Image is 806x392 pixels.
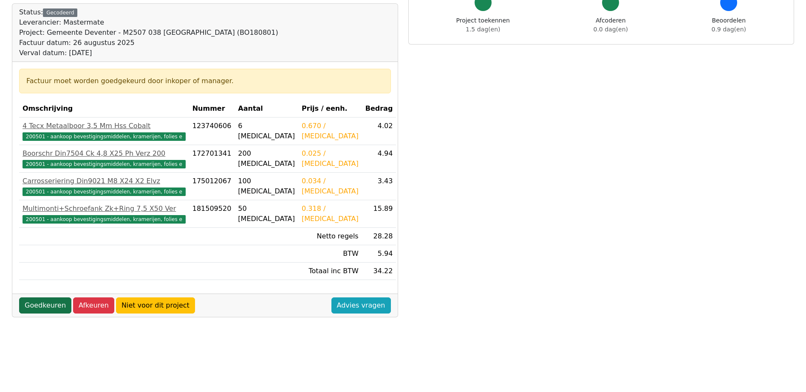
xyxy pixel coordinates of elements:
[298,245,362,263] td: BTW
[362,100,396,118] th: Bedrag
[116,297,195,314] a: Niet voor dit project
[238,204,295,224] div: 50 [MEDICAL_DATA]
[362,263,396,280] td: 34.22
[73,297,114,314] a: Afkeuren
[298,228,362,245] td: Netto regels
[302,121,359,141] div: 0.670 / [MEDICAL_DATA]
[238,176,295,196] div: 100 [MEDICAL_DATA]
[712,26,746,33] span: 0.9 dag(en)
[235,100,298,118] th: Aantal
[298,100,362,118] th: Prijs / eenh.
[23,148,186,159] div: Boorschr Din7504 Ck 4,8 X25 Ph Verz 200
[238,148,295,169] div: 200 [MEDICAL_DATA]
[19,17,278,28] div: Leverancier: Mastermate
[23,204,186,224] a: Multimonti+Schroefank Zk+Ring 7,5 X50 Ver200501 - aankoop bevestigingsmiddelen, kramerijen, folies e
[712,16,746,34] div: Beoordelen
[23,148,186,169] a: Boorschr Din7504 Ck 4,8 X25 Ph Verz 200200501 - aankoop bevestigingsmiddelen, kramerijen, folies e
[19,28,278,38] div: Project: Gemeente Deventer - M2507 038 [GEOGRAPHIC_DATA] (BO180801)
[19,48,278,58] div: Verval datum: [DATE]
[23,121,186,131] div: 4 Tecx Metaalboor 3,5 Mm Hss Cobalt
[302,176,359,196] div: 0.034 / [MEDICAL_DATA]
[19,38,278,48] div: Factuur datum: 26 augustus 2025
[362,173,396,200] td: 3.43
[19,100,189,118] th: Omschrijving
[362,228,396,245] td: 28.28
[26,76,384,86] div: Factuur moet worden goedgekeurd door inkoper of manager.
[23,204,186,214] div: Multimonti+Schroefank Zk+Ring 7,5 X50 Ver
[189,100,235,118] th: Nummer
[19,297,71,314] a: Goedkeuren
[331,297,391,314] a: Advies vragen
[302,204,359,224] div: 0.318 / [MEDICAL_DATA]
[456,16,510,34] div: Project toekennen
[302,148,359,169] div: 0.025 / [MEDICAL_DATA]
[23,132,186,141] span: 200501 - aankoop bevestigingsmiddelen, kramerijen, folies e
[23,176,186,186] div: Carrosseriering Din9021 M8 X24 X2 Elvz
[23,188,186,196] span: 200501 - aankoop bevestigingsmiddelen, kramerijen, folies e
[189,173,235,200] td: 175012067
[362,118,396,145] td: 4.02
[362,245,396,263] td: 5.94
[594,16,628,34] div: Afcoderen
[23,176,186,196] a: Carrosseriering Din9021 M8 X24 X2 Elvz200501 - aankoop bevestigingsmiddelen, kramerijen, folies e
[238,121,295,141] div: 6 [MEDICAL_DATA]
[43,8,77,17] div: Gecodeerd
[23,215,186,224] span: 200501 - aankoop bevestigingsmiddelen, kramerijen, folies e
[23,121,186,141] a: 4 Tecx Metaalboor 3,5 Mm Hss Cobalt200501 - aankoop bevestigingsmiddelen, kramerijen, folies e
[362,200,396,228] td: 15.89
[189,118,235,145] td: 123740606
[298,263,362,280] td: Totaal inc BTW
[594,26,628,33] span: 0.0 dag(en)
[362,145,396,173] td: 4.94
[23,160,186,168] span: 200501 - aankoop bevestigingsmiddelen, kramerijen, folies e
[19,7,278,58] div: Status:
[189,200,235,228] td: 181509520
[189,145,235,173] td: 172701341
[466,26,500,33] span: 1.5 dag(en)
